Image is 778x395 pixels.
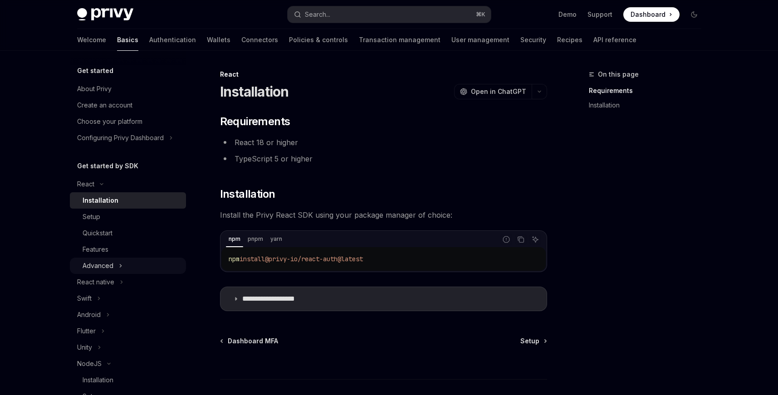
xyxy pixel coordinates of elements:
div: pnpm [245,234,266,244]
span: Install the Privy React SDK using your package manager of choice: [220,209,547,221]
li: TypeScript 5 or higher [220,152,547,165]
button: Toggle Unity section [70,339,186,356]
a: Installation [70,372,186,388]
div: Unity [77,342,92,353]
div: Choose your platform [77,116,142,127]
button: Toggle React section [70,176,186,192]
div: Swift [77,293,92,304]
button: Toggle dark mode [687,7,701,22]
div: Installation [83,195,118,206]
span: install [240,255,265,263]
div: Android [77,309,101,320]
button: Open search [288,6,491,23]
button: Copy the contents from the code block [515,234,527,245]
span: Installation [220,187,275,201]
a: Authentication [149,29,196,51]
span: Dashboard [631,10,665,19]
a: Choose your platform [70,113,186,130]
h5: Get started by SDK [77,161,138,171]
button: Toggle Advanced section [70,258,186,274]
button: Report incorrect code [500,234,512,245]
a: Setup [520,336,546,346]
a: Connectors [241,29,278,51]
a: About Privy [70,81,186,97]
div: Quickstart [83,228,113,239]
div: Search... [305,9,330,20]
a: User management [451,29,509,51]
div: React native [77,277,114,288]
span: On this page [598,69,639,80]
a: Policies & controls [289,29,348,51]
a: Welcome [77,29,106,51]
div: NodeJS [77,358,102,369]
a: Wallets [207,29,230,51]
button: Ask AI [529,234,541,245]
div: React [77,179,94,190]
a: Demo [558,10,577,19]
a: Dashboard MFA [221,336,278,346]
button: Toggle Swift section [70,290,186,307]
div: About Privy [77,83,112,94]
a: Dashboard [623,7,680,22]
h5: Get started [77,65,113,76]
img: dark logo [77,8,133,21]
span: Open in ChatGPT [471,87,526,96]
a: Installation [70,192,186,209]
div: React [220,70,547,79]
button: Open in ChatGPT [454,84,532,99]
div: yarn [268,234,285,244]
span: Dashboard MFA [228,336,278,346]
a: Create an account [70,97,186,113]
a: Security [520,29,546,51]
a: Transaction management [359,29,440,51]
a: Installation [589,98,709,112]
button: Toggle React native section [70,274,186,290]
h1: Installation [220,83,289,100]
span: ⌘ K [476,11,485,18]
a: Support [587,10,612,19]
div: Configuring Privy Dashboard [77,132,164,143]
div: Create an account [77,100,132,111]
button: Toggle NodeJS section [70,356,186,372]
div: Features [83,244,108,255]
button: Toggle Android section [70,307,186,323]
div: Setup [83,211,100,222]
div: Flutter [77,326,96,336]
span: npm [229,255,240,263]
span: Requirements [220,114,290,129]
div: Installation [83,375,113,385]
span: @privy-io/react-auth@latest [265,255,363,263]
div: Advanced [83,260,113,271]
a: Requirements [589,83,709,98]
li: React 18 or higher [220,136,547,149]
a: Features [70,241,186,258]
a: API reference [593,29,636,51]
button: Toggle Flutter section [70,323,186,339]
a: Basics [117,29,138,51]
button: Toggle Configuring Privy Dashboard section [70,130,186,146]
a: Quickstart [70,225,186,241]
div: npm [226,234,243,244]
a: Recipes [557,29,582,51]
a: Setup [70,209,186,225]
span: Setup [520,336,539,346]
